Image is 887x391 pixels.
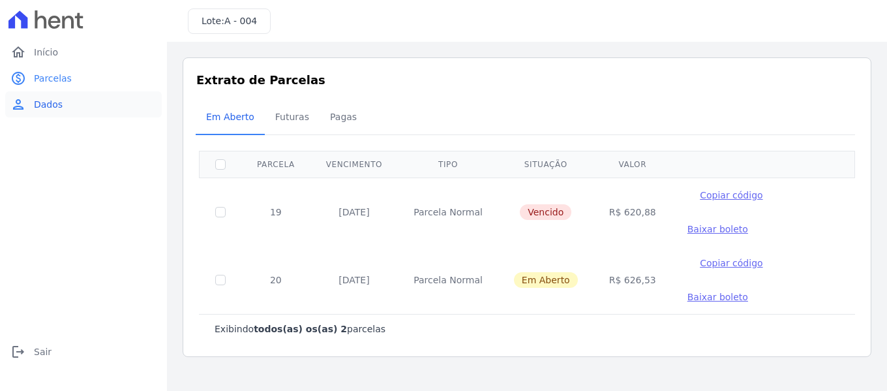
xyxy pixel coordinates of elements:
[398,246,498,314] td: Parcela Normal
[5,91,162,117] a: personDados
[322,104,365,130] span: Pagas
[514,272,578,288] span: Em Aberto
[224,16,257,26] span: A - 004
[310,246,398,314] td: [DATE]
[320,101,367,135] a: Pagas
[594,246,672,314] td: R$ 626,53
[34,46,58,59] span: Início
[34,98,63,111] span: Dados
[687,189,775,202] button: Copiar código
[265,101,320,135] a: Futuras
[310,178,398,246] td: [DATE]
[5,339,162,365] a: logoutSair
[700,190,762,200] span: Copiar código
[687,290,748,304] a: Baixar boleto
[34,72,72,85] span: Parcelas
[687,257,775,270] button: Copiar código
[196,71,858,89] h3: Extrato de Parcelas
[687,224,748,234] span: Baixar boleto
[520,204,571,220] span: Vencido
[700,258,762,268] span: Copiar código
[310,151,398,178] th: Vencimento
[5,65,162,91] a: paidParcelas
[241,178,310,246] td: 19
[196,101,265,135] a: Em Aberto
[241,246,310,314] td: 20
[594,151,672,178] th: Valor
[198,104,262,130] span: Em Aberto
[498,151,594,178] th: Situação
[5,39,162,65] a: homeInício
[267,104,317,130] span: Futuras
[594,178,672,246] td: R$ 620,88
[398,178,498,246] td: Parcela Normal
[34,345,52,358] span: Sair
[254,324,347,334] b: todos(as) os(as) 2
[202,14,257,28] h3: Lote:
[687,292,748,302] span: Baixar boleto
[10,44,26,60] i: home
[10,344,26,360] i: logout
[10,97,26,112] i: person
[215,322,385,336] p: Exibindo parcelas
[241,151,310,178] th: Parcela
[687,223,748,236] a: Baixar boleto
[398,151,498,178] th: Tipo
[10,70,26,86] i: paid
